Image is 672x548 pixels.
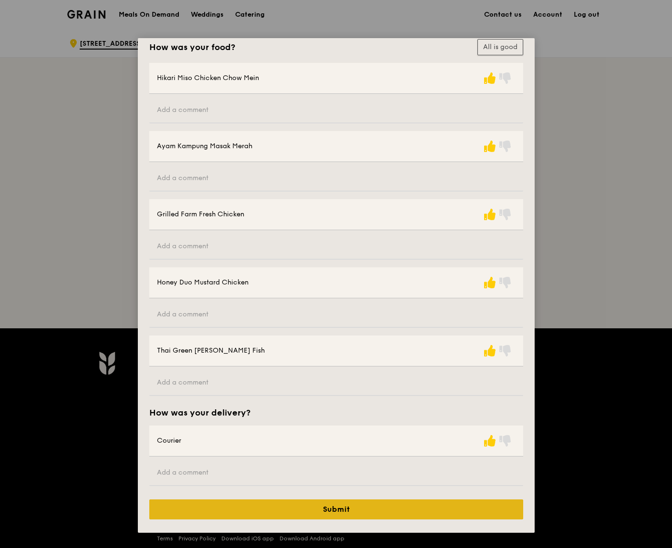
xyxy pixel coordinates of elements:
[157,278,248,287] div: Honey Duo Mustard Chicken
[157,73,259,83] div: Hikari Miso Chicken Chow Mein
[149,98,523,123] input: Add a comment
[149,166,523,192] input: Add a comment
[157,210,244,219] div: Grilled Farm Fresh Chicken
[157,436,181,446] div: Courier
[157,346,265,355] div: Thai Green [PERSON_NAME] Fish
[149,42,235,52] h2: How was your food?
[157,142,252,151] div: Ayam Kampung Masak Merah
[149,302,523,328] input: Add a comment
[149,234,523,260] input: Add a comment
[477,39,523,55] button: All is good
[149,407,250,418] h2: How was your delivery?
[149,499,523,519] button: Submit
[149,370,523,396] input: Add a comment
[149,460,523,486] input: Add a comment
